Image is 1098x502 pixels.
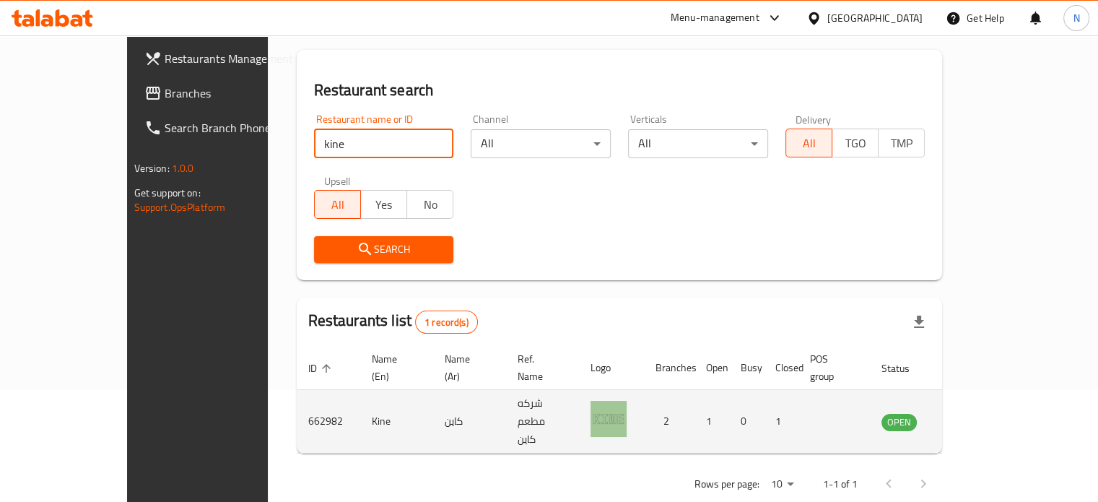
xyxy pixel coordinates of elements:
span: TMP [884,133,919,154]
th: Closed [764,346,798,390]
span: Name (En) [372,350,416,385]
th: Logo [579,346,644,390]
th: Branches [644,346,694,390]
div: Rows per page: [764,474,799,495]
h2: Restaurants list [308,310,478,334]
a: Branches [133,76,310,111]
h2: Restaurant search [314,79,925,101]
th: Busy [729,346,764,390]
p: Rows per page: [694,475,759,493]
div: Export file [902,305,936,339]
span: Restaurants Management [165,50,299,67]
button: All [314,190,361,219]
button: Search [314,236,454,263]
span: TGO [838,133,873,154]
a: Restaurants Management [133,41,310,76]
button: All [785,129,832,157]
span: 1 record(s) [416,316,477,329]
span: Ref. Name [518,350,562,385]
td: كاين [433,390,506,454]
span: POS group [810,350,853,385]
span: Branches [165,85,299,102]
p: 1-1 of 1 [822,475,857,493]
span: Version: [134,159,170,178]
div: All [471,129,611,158]
input: Search for restaurant name or ID.. [314,129,454,158]
button: No [406,190,453,219]
label: Upsell [324,176,351,186]
div: OPEN [881,414,917,431]
span: Name (Ar) [445,350,489,385]
label: Delivery [796,114,832,124]
span: ID [308,360,336,377]
span: All [321,194,355,215]
img: Kine [591,401,627,437]
div: Total records count [415,311,478,334]
button: Yes [360,190,407,219]
table: enhanced table [297,346,995,454]
span: N [1073,10,1079,26]
td: 1 [694,390,729,454]
button: TGO [832,129,879,157]
td: 2 [644,390,694,454]
span: No [413,194,448,215]
span: 1.0.0 [172,159,194,178]
span: All [792,133,827,154]
span: Status [881,360,928,377]
div: Menu-management [671,9,759,27]
td: 1 [764,390,798,454]
button: TMP [878,129,925,157]
span: Search [326,241,443,259]
a: Search Branch Phone [133,111,310,145]
td: شركه مطعم كاين [506,390,579,454]
span: Search Branch Phone [165,119,299,137]
a: Support.OpsPlatform [134,198,226,217]
div: [GEOGRAPHIC_DATA] [827,10,923,26]
span: OPEN [881,414,917,430]
span: Yes [367,194,401,215]
span: Get support on: [134,183,201,202]
div: All [628,129,768,158]
td: Kine [360,390,433,454]
th: Open [694,346,729,390]
td: 0 [729,390,764,454]
td: 662982 [297,390,360,454]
